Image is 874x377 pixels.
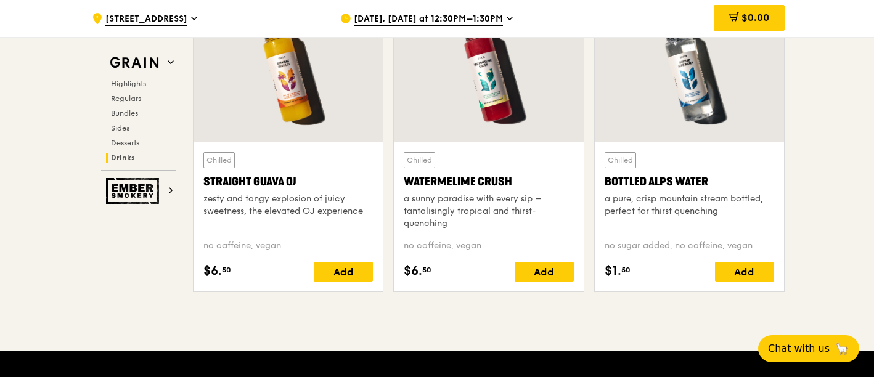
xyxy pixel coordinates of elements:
div: Add [715,262,774,282]
div: a pure, crisp mountain stream bottled, perfect for thirst quenching [605,193,774,217]
span: Regulars [111,94,141,103]
span: $0.00 [741,12,769,23]
img: Grain web logo [106,52,163,74]
span: $6. [203,262,222,280]
div: Chilled [203,152,235,168]
div: no sugar added, no caffeine, vegan [605,240,774,252]
img: Ember Smokery web logo [106,178,163,204]
span: $1. [605,262,621,280]
span: [STREET_ADDRESS] [105,13,187,26]
div: Chilled [605,152,636,168]
span: Bundles [111,109,138,118]
div: Chilled [404,152,435,168]
span: Desserts [111,139,139,147]
div: Bottled Alps Water [605,173,774,190]
span: 50 [222,265,231,275]
span: $6. [404,262,422,280]
span: Highlights [111,79,146,88]
span: Chat with us [768,341,830,356]
span: 50 [621,265,631,275]
span: [DATE], [DATE] at 12:30PM–1:30PM [354,13,503,26]
span: Sides [111,124,129,132]
div: Straight Guava OJ [203,173,373,190]
div: no caffeine, vegan [203,240,373,252]
div: Add [515,262,574,282]
span: 🦙 [835,341,849,356]
div: no caffeine, vegan [404,240,573,252]
div: Watermelime Crush [404,173,573,190]
div: a sunny paradise with every sip – tantalisingly tropical and thirst-quenching [404,193,573,230]
div: zesty and tangy explosion of juicy sweetness, the elevated OJ experience [203,193,373,217]
div: Add [314,262,373,282]
span: 50 [422,265,431,275]
button: Chat with us🦙 [758,335,859,362]
span: Drinks [111,153,135,162]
